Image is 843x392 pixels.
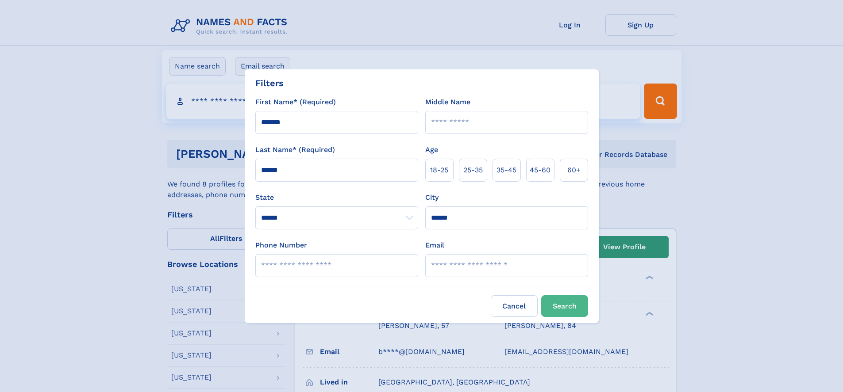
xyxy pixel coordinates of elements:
[255,240,307,251] label: Phone Number
[425,97,470,107] label: Middle Name
[463,165,483,175] span: 25‑35
[255,76,284,90] div: Filters
[541,295,588,317] button: Search
[491,295,538,317] label: Cancel
[425,240,444,251] label: Email
[425,145,438,155] label: Age
[430,165,448,175] span: 18‑25
[255,97,336,107] label: First Name* (Required)
[255,192,418,203] label: State
[530,165,550,175] span: 45‑60
[255,145,335,155] label: Last Name* (Required)
[425,192,439,203] label: City
[497,165,516,175] span: 35‑45
[567,165,581,175] span: 60+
